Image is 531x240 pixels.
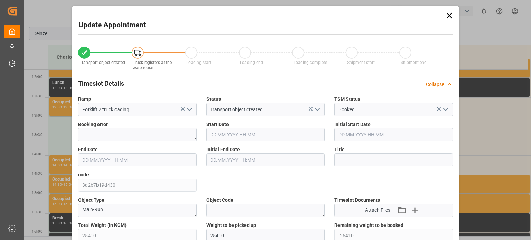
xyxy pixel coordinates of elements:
[334,146,345,153] span: Title
[347,60,375,65] span: Shipment start
[78,96,91,103] span: Ramp
[78,146,98,153] span: End Date
[440,104,450,115] button: open menu
[78,79,124,88] h2: Timeslot Details
[206,128,325,141] input: DD.MM.YYYY HH:MM
[365,207,390,214] span: Attach Files
[206,146,240,153] span: Initial End Date
[206,153,325,166] input: DD.MM.YYYY HH:MM
[294,60,327,65] span: Loading complete
[78,121,108,128] span: Booking error
[80,60,125,65] span: Transport object created
[334,222,403,229] span: Remaining weight to be booked
[426,81,444,88] div: Collapse
[78,196,104,204] span: Object Type
[206,121,229,128] span: Start Date
[206,222,256,229] span: Weight to be picked up
[78,153,197,166] input: DD.MM.YYYY HH:MM
[186,60,211,65] span: Loading start
[78,20,146,31] h2: Update Appointment
[206,196,233,204] span: Object Code
[334,128,453,141] input: DD.MM.YYYY HH:MM
[334,96,360,103] span: TSM Status
[312,104,322,115] button: open menu
[133,60,172,70] span: Truck registers at the warehouse
[334,121,371,128] span: Initial Start Date
[78,103,197,116] input: Type to search/select
[184,104,194,115] button: open menu
[206,96,221,103] span: Status
[401,60,427,65] span: Shipment end
[78,171,89,179] span: code
[206,103,325,116] input: Type to search/select
[78,222,127,229] span: Total Weight (in KGM)
[240,60,263,65] span: Loading end
[78,204,197,217] textarea: Main-Run
[334,196,380,204] span: Timeslot Documents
